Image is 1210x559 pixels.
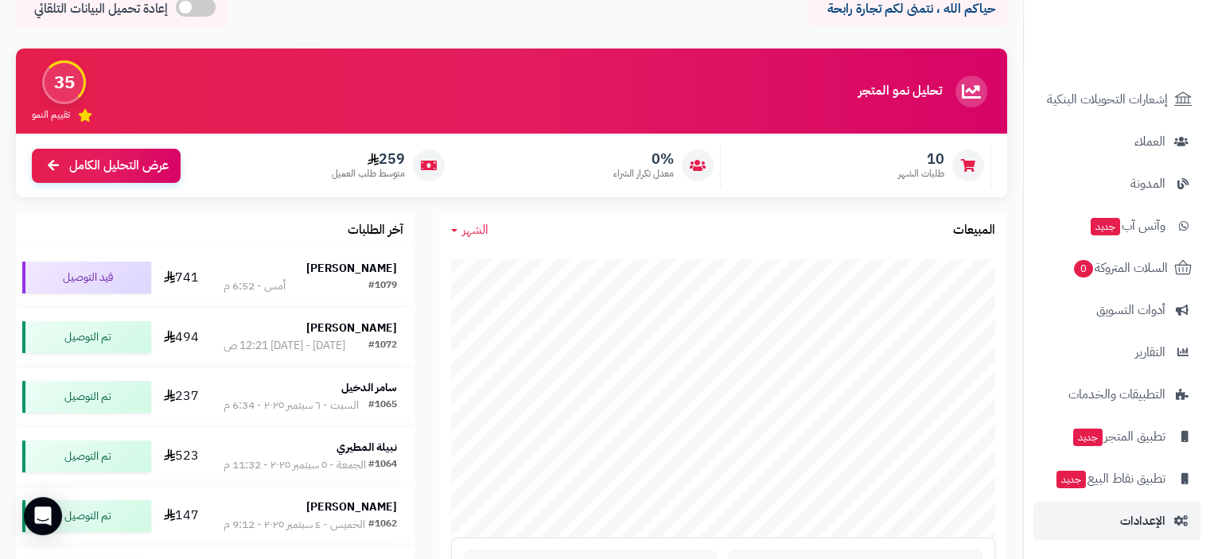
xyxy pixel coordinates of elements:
span: أدوات التسويق [1096,299,1165,321]
span: عرض التحليل الكامل [69,157,169,175]
span: الشهر [462,220,488,239]
div: تم التوصيل [22,441,151,472]
div: الجمعة - ٥ سبتمبر ٢٠٢٥ - 11:32 م [224,457,366,473]
span: متوسط طلب العميل [332,167,405,181]
a: عرض التحليل الكامل [32,149,181,183]
div: تم التوصيل [22,321,151,353]
span: تطبيق نقاط البيع [1055,468,1165,490]
span: الإعدادات [1120,510,1165,532]
span: وآتس آب [1089,215,1165,237]
div: تم التوصيل [22,381,151,413]
strong: [PERSON_NAME] [306,499,397,515]
span: جديد [1091,218,1120,235]
a: العملاء [1033,122,1200,161]
a: الإعدادات [1033,502,1200,540]
div: أمس - 6:52 م [224,278,286,294]
td: 741 [158,248,206,307]
span: 259 [332,150,405,168]
span: 0% [613,150,674,168]
a: الشهر [451,221,488,239]
td: 147 [158,487,206,545]
h3: تحليل نمو المتجر [858,84,942,99]
div: #1064 [368,457,397,473]
div: الخميس - ٤ سبتمبر ٢٠٢٥ - 9:12 م [224,517,365,533]
div: #1072 [368,338,397,354]
td: 494 [158,308,206,367]
td: 523 [158,427,206,486]
span: التطبيقات والخدمات [1068,383,1165,406]
span: تقييم النمو [32,108,70,122]
div: #1062 [368,517,397,533]
span: جديد [1056,471,1086,488]
td: 237 [158,367,206,426]
span: 10 [898,150,944,168]
a: أدوات التسويق [1033,291,1200,329]
strong: [PERSON_NAME] [306,260,397,277]
span: التقارير [1135,341,1165,363]
strong: نبيلة المطيري [337,439,397,456]
a: السلات المتروكة0 [1033,249,1200,287]
strong: سامر الدخيل [341,379,397,396]
div: Open Intercom Messenger [24,497,62,535]
h3: آخر الطلبات [348,223,403,238]
a: التقارير [1033,333,1200,371]
a: تطبيق نقاط البيعجديد [1033,460,1200,498]
a: تطبيق المتجرجديد [1033,417,1200,456]
span: 0 [1073,259,1094,278]
span: تطبيق المتجر [1072,425,1165,448]
div: السبت - ٦ سبتمبر ٢٠٢٥ - 6:34 م [224,398,359,413]
div: #1079 [368,278,397,294]
span: السلات المتروكة [1072,257,1168,279]
strong: [PERSON_NAME] [306,320,397,336]
a: المدونة [1033,165,1200,203]
span: جديد [1073,429,1103,446]
div: #1065 [368,398,397,413]
span: العملاء [1134,130,1165,153]
div: [DATE] - [DATE] 12:21 ص [224,338,345,354]
span: معدل تكرار الشراء [613,167,674,181]
div: قيد التوصيل [22,262,151,293]
span: إشعارات التحويلات البنكية [1047,88,1168,111]
div: تم التوصيل [22,500,151,532]
span: المدونة [1130,173,1165,195]
img: logo-2.png [1102,12,1195,45]
a: إشعارات التحويلات البنكية [1033,80,1200,118]
span: طلبات الشهر [898,167,944,181]
a: وآتس آبجديد [1033,207,1200,245]
h3: المبيعات [953,223,995,238]
a: التطبيقات والخدمات [1033,375,1200,413]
